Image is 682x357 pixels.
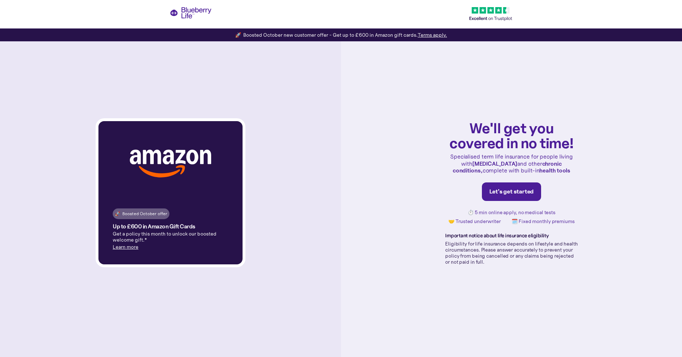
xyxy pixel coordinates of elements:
p: ⏱️ 5 min online apply, no medical tests [468,209,555,216]
p: Eligibility for life insurance depends on lifestyle and health circumstances. Please answer accur... [445,241,578,265]
div: Let's get started [489,188,534,195]
strong: Important notice about life insurance eligibility [445,232,549,239]
div: 🚀 Boosted October new customer offer - Get up to £600 in Amazon gift cards. [235,31,447,38]
p: 🤝 Trusted underwriter [448,218,501,224]
h4: Up to £600 in Amazon Gift Cards [113,223,195,229]
p: Get a policy this month to unlock our boosted welcome gift.* [113,231,228,243]
strong: health tools [539,167,570,174]
p: 🗓️ Fixed monthly premiums [511,218,575,224]
p: Specialised term life insurance for people living with and other complete with built-in [445,153,578,174]
h1: We'll get you covered in no time! [445,120,578,150]
strong: [MEDICAL_DATA] [472,160,518,167]
a: Learn more [113,244,138,250]
div: 🚀 Boosted October offer [115,210,167,217]
a: Terms apply. [418,32,447,38]
a: Let's get started [482,182,541,201]
strong: chronic conditions, [453,160,562,174]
